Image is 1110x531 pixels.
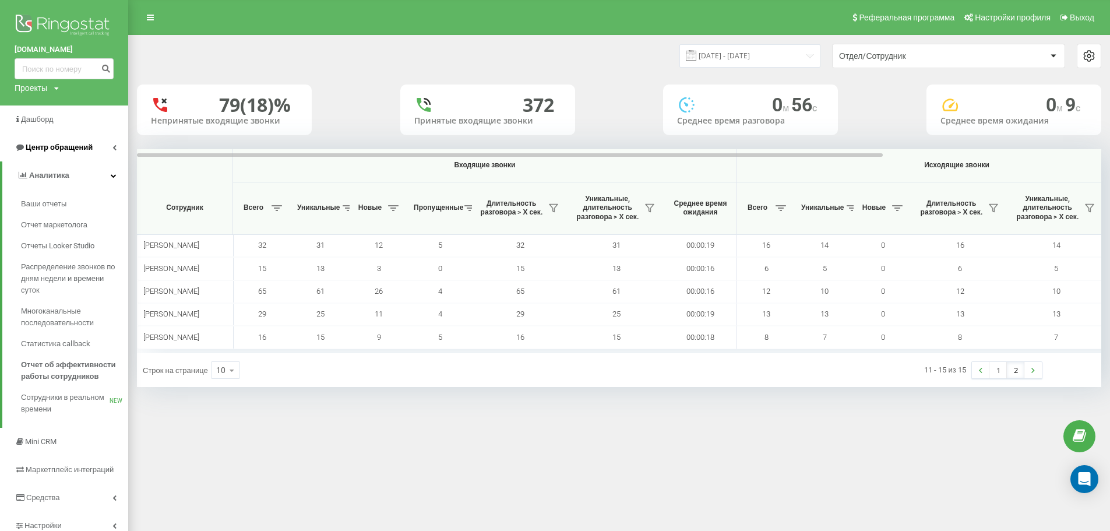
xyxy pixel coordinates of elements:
[21,354,128,387] a: Отчет об эффективности работы сотрудников
[612,241,621,249] span: 31
[26,465,114,474] span: Маркетплейс интеграций
[263,161,706,170] span: Входящие звонки
[29,171,69,180] span: Аналитика
[21,305,122,329] span: Многоканальные последовательности
[881,287,885,296] span: 0
[258,310,266,318] span: 29
[143,287,199,296] span: [PERSON_NAME]
[859,203,889,213] span: Новые
[26,493,60,502] span: Средства
[316,241,325,249] span: 31
[664,257,737,280] td: 00:00:16
[21,301,128,333] a: Многоканальные последовательности
[21,338,90,350] span: Статистика callback
[956,287,964,296] span: 12
[375,287,383,296] span: 26
[1014,195,1081,222] span: Уникальные, длительность разговора > Х сек.
[239,203,268,213] span: Всего
[21,359,122,382] span: Отчет об эффективности работы сотрудников
[989,362,1007,378] a: 1
[258,241,266,249] span: 32
[1052,287,1060,296] span: 10
[743,203,772,213] span: Всего
[823,264,827,273] span: 5
[664,303,737,326] td: 00:00:19
[801,203,843,213] span: Уникальные
[438,287,442,296] span: 4
[881,264,885,273] span: 0
[316,287,325,296] span: 61
[316,264,325,273] span: 13
[516,310,524,318] span: 29
[523,94,554,116] div: 372
[820,241,829,249] span: 14
[612,310,621,318] span: 25
[375,310,383,318] span: 11
[1056,103,1065,114] span: м
[1076,103,1080,114] span: c
[612,287,621,296] span: 61
[516,333,524,342] span: 16
[881,310,885,318] span: 0
[438,264,442,273] span: 0
[438,310,442,318] span: 4
[15,12,114,41] img: Ringostat logo
[21,115,54,124] span: Дашборд
[1070,13,1094,22] span: Выход
[762,287,770,296] span: 12
[1046,94,1065,116] span: 0
[812,103,817,114] span: c
[764,333,769,342] span: 8
[881,333,885,342] span: 0
[677,116,824,126] div: Среднее время разговора
[15,44,114,55] a: [DOMAIN_NAME]
[15,82,47,94] div: Проекты
[516,264,524,273] span: 15
[975,13,1051,22] span: Настройки профиля
[21,235,128,256] a: Отчеты Looker Studio
[355,203,385,213] span: Новые
[772,94,791,116] span: 0
[375,241,383,249] span: 12
[297,203,339,213] span: Уникальные
[414,116,561,126] div: Принятые входящие звонки
[1054,333,1058,342] span: 7
[21,214,128,235] a: Отчет маркетолога
[147,203,223,213] span: Сотрудник
[762,310,770,318] span: 13
[21,198,66,210] span: Ваши отчеты
[1052,241,1060,249] span: 14
[316,333,325,342] span: 15
[143,366,208,375] span: Строк на странице
[216,364,225,376] div: 10
[881,241,885,249] span: 0
[21,333,128,354] a: Статистика callback
[958,264,962,273] span: 6
[664,280,737,303] td: 00:00:16
[956,310,964,318] span: 13
[791,94,817,116] span: 56
[1052,310,1060,318] span: 13
[956,241,964,249] span: 16
[21,240,94,252] span: Отчеты Looker Studio
[26,143,93,152] span: Центр обращений
[438,241,442,249] span: 5
[24,521,62,530] span: Настройки
[918,199,985,217] span: Длительность разговора > Х сек.
[258,333,266,342] span: 16
[673,199,728,217] span: Среднее время ожидания
[924,364,965,376] div: 11 - 15 из 15
[21,256,128,301] a: Распределение звонков по дням недели и времени суток
[21,387,128,420] a: Сотрудники в реальном времениNEW
[414,203,461,213] span: Пропущенные
[21,392,110,415] span: Сотрудники в реальном времени
[859,13,954,22] span: Реферальная программа
[820,287,829,296] span: 10
[958,333,962,342] span: 8
[258,287,266,296] span: 65
[612,264,621,273] span: 13
[823,333,827,342] span: 7
[1070,465,1098,493] div: Open Intercom Messenger
[940,116,1087,126] div: Среднее время ожидания
[219,94,291,116] div: 79 (18)%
